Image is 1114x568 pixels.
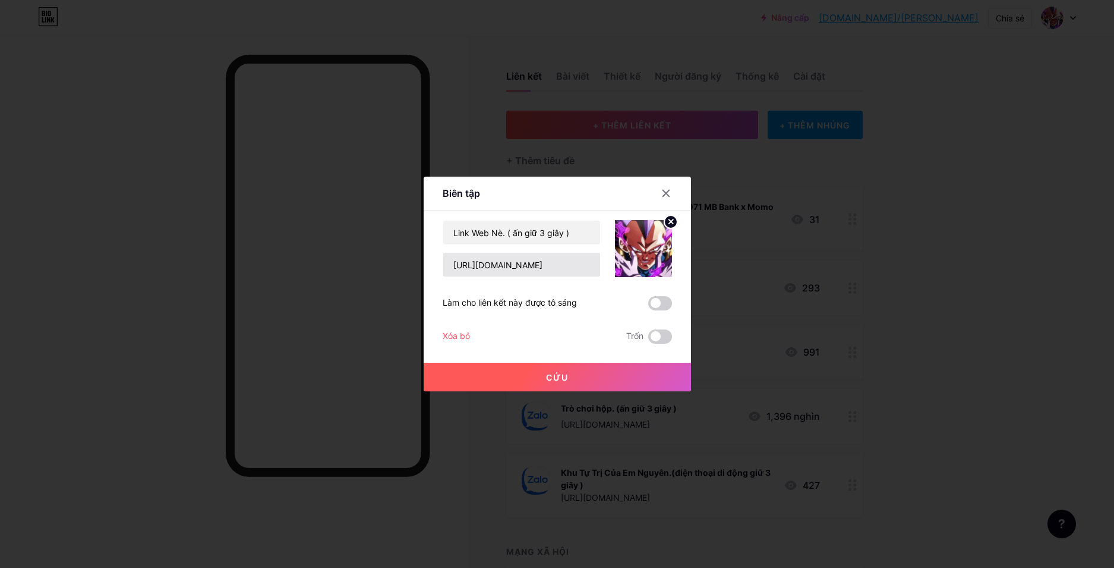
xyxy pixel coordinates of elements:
button: Cứu [424,363,691,391]
font: Biên tập [443,187,480,199]
input: URL [443,253,600,277]
font: Cứu [546,372,569,382]
img: liên kết_hình thu nhỏ [615,220,672,277]
font: Trốn [626,331,643,341]
font: Làm cho liên kết này được tô sáng [443,297,577,307]
input: Tiêu đề [443,221,600,244]
font: Xóa bỏ [443,331,470,341]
